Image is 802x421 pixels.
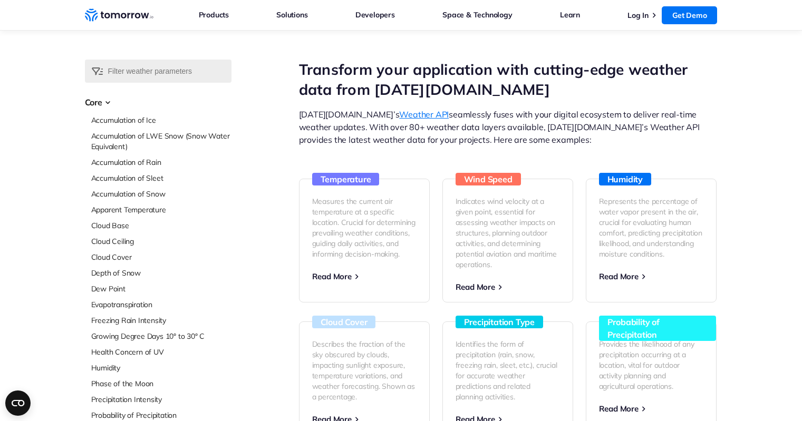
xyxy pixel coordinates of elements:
a: Evapotranspiration [91,299,231,310]
a: Accumulation of Snow [91,189,231,199]
a: Humidity Represents the percentage of water vapor present in the air, crucial for evaluating huma... [586,179,717,302]
a: Space & Technology [442,8,512,22]
a: Accumulation of LWE Snow (Snow Water Equivalent) [91,131,231,152]
a: Health Concern of UV [91,347,231,357]
h3: Probability of Precipitation [599,316,716,341]
a: Humidity [91,363,231,373]
button: Open CMP widget [5,390,31,416]
a: Log In [627,11,649,20]
a: Temperature Measures the current air temperature at a specific location. Crucial for determining ... [299,179,430,302]
p: Indicates wind velocity at a given point, essential for assessing weather impacts on structures, ... [456,196,560,270]
span: Read More [312,271,352,281]
a: Cloud Base [91,220,231,231]
a: Precipitation Intensity [91,394,231,405]
h3: Wind Speed [456,173,521,185]
h1: Transform your application with cutting-edge weather data from [DATE][DOMAIN_NAME] [299,60,718,100]
a: Cloud Cover [91,252,231,262]
a: Growing Degree Days 10° to 30° C [91,331,231,341]
a: Home link [85,7,153,23]
p: Describes the fraction of the sky obscured by clouds, impacting sunlight exposure, temperature va... [312,339,417,402]
a: Learn [560,8,580,22]
a: Probability of Precipitation [91,410,231,420]
a: Wind Speed Indicates wind velocity at a given point, essential for assessing weather impacts on s... [442,179,573,302]
h3: Humidity [599,173,651,185]
span: Read More [456,282,495,292]
p: [DATE][DOMAIN_NAME]’s seamlessly fuses with your digital ecosystem to deliver real-time weather u... [299,108,718,146]
p: Measures the current air temperature at a specific location. Crucial for determining prevailing w... [312,196,417,259]
p: Provides the likelihood of any precipitation occurring at a location, vital for outdoor activity ... [599,339,703,391]
h3: Cloud Cover [312,316,376,328]
a: Get Demo [662,6,717,24]
h3: Core [85,96,231,109]
h3: Precipitation Type [456,316,543,328]
a: Phase of the Moon [91,378,231,389]
a: Cloud Ceiling [91,236,231,247]
input: Filter weather parameters [85,60,231,83]
a: Accumulation of Sleet [91,173,231,183]
a: Accumulation of Ice [91,115,231,125]
a: Dew Point [91,283,231,294]
p: Represents the percentage of water vapor present in the air, crucial for evaluating human comfort... [599,196,703,259]
a: Freezing Rain Intensity [91,315,231,326]
a: Accumulation of Rain [91,157,231,168]
a: Weather API [399,109,449,120]
h3: Temperature [312,173,380,185]
a: Solutions [276,8,307,22]
span: Read More [599,271,639,281]
a: Apparent Temperature [91,204,231,215]
a: Developers [355,8,395,22]
a: Depth of Snow [91,268,231,278]
span: Read More [599,404,639,414]
a: Products [199,8,229,22]
p: Identifies the form of precipitation (rain, snow, freezing rain, sleet, etc.), crucial for accura... [456,339,560,402]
